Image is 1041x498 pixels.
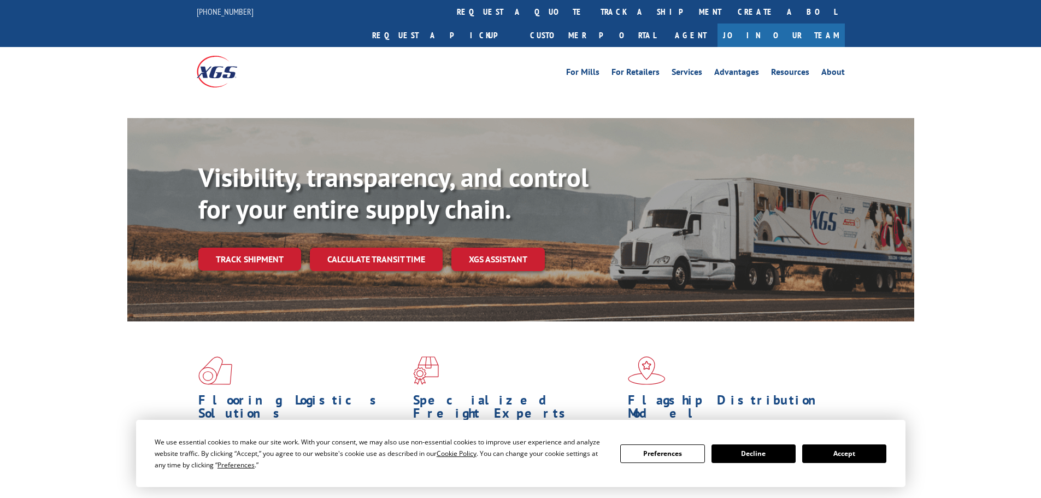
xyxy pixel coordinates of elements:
[155,436,607,471] div: We use essential cookies to make our site work. With your consent, we may also use non-essential ...
[802,444,886,463] button: Accept
[198,160,589,226] b: Visibility, transparency, and control for your entire supply chain.
[198,248,301,271] a: Track shipment
[198,356,232,385] img: xgs-icon-total-supply-chain-intelligence-red
[437,449,477,458] span: Cookie Policy
[198,394,405,425] h1: Flooring Logistics Solutions
[451,248,545,271] a: XGS ASSISTANT
[217,460,255,470] span: Preferences
[821,68,845,80] a: About
[620,444,704,463] button: Preferences
[672,68,702,80] a: Services
[566,68,599,80] a: For Mills
[628,356,666,385] img: xgs-icon-flagship-distribution-model-red
[611,68,660,80] a: For Retailers
[364,24,522,47] a: Request a pickup
[664,24,717,47] a: Agent
[771,68,809,80] a: Resources
[522,24,664,47] a: Customer Portal
[413,394,620,425] h1: Specialized Freight Experts
[310,248,443,271] a: Calculate transit time
[714,68,759,80] a: Advantages
[197,6,254,17] a: [PHONE_NUMBER]
[413,356,439,385] img: xgs-icon-focused-on-flooring-red
[628,394,834,425] h1: Flagship Distribution Model
[717,24,845,47] a: Join Our Team
[136,420,905,487] div: Cookie Consent Prompt
[711,444,796,463] button: Decline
